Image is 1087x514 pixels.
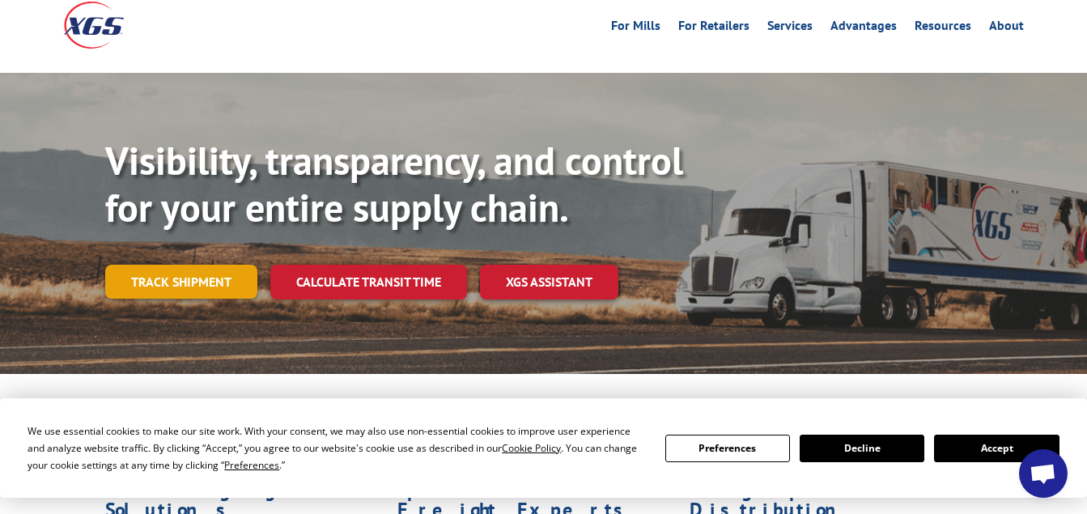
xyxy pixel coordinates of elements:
a: About [989,19,1024,37]
button: Preferences [665,435,790,462]
b: Visibility, transparency, and control for your entire supply chain. [105,135,683,232]
a: Track shipment [105,265,257,299]
a: Services [767,19,813,37]
a: Calculate transit time [270,265,467,299]
span: Preferences [224,458,279,472]
button: Decline [800,435,924,462]
button: Accept [934,435,1059,462]
a: For Mills [611,19,660,37]
a: XGS ASSISTANT [480,265,618,299]
div: We use essential cookies to make our site work. With your consent, we may also use non-essential ... [28,423,645,474]
a: Resources [915,19,971,37]
a: Open chat [1019,449,1068,498]
span: Cookie Policy [502,441,561,455]
a: For Retailers [678,19,749,37]
a: Advantages [830,19,897,37]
